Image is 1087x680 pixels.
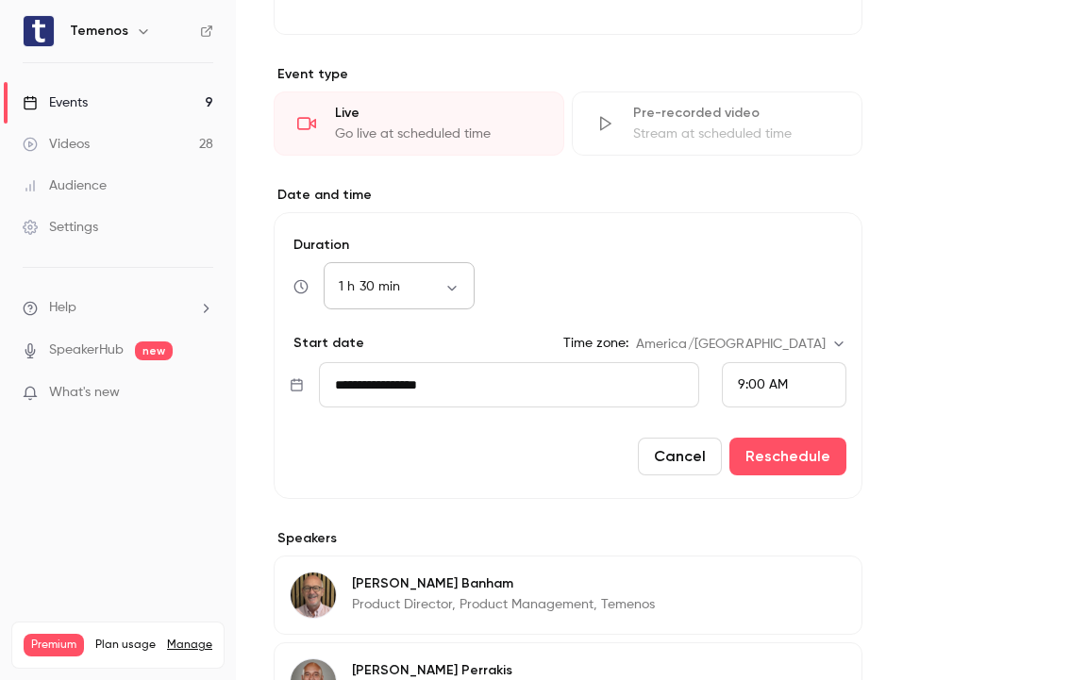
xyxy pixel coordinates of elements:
p: [PERSON_NAME] Perrakis [352,661,671,680]
a: SpeakerHub [49,340,124,360]
iframe: Noticeable Trigger [191,385,213,402]
a: Manage [167,638,212,653]
div: Live [335,104,541,123]
span: Help [49,298,76,318]
span: What's new [49,383,120,403]
div: 1 h 30 min [324,277,475,296]
div: From [722,362,846,407]
img: Peter Banham [291,572,336,618]
div: Stream at scheduled time [633,124,839,143]
div: Peter Banham[PERSON_NAME] BanhamProduct Director, Product Management, Temenos [274,556,862,635]
span: Plan usage [95,638,156,653]
div: LiveGo live at scheduled time [274,91,564,156]
label: Speakers [274,529,862,548]
label: Time zone: [563,334,628,353]
div: Videos [23,135,90,154]
input: Tue, Feb 17, 2026 [319,362,699,407]
div: America/[GEOGRAPHIC_DATA] [636,335,846,354]
li: help-dropdown-opener [23,298,213,318]
img: Temenos [24,16,54,46]
button: Cancel [638,438,722,475]
div: Pre-recorded videoStream at scheduled time [572,91,862,156]
label: Duration [290,236,846,255]
p: Event type [274,65,862,84]
div: Pre-recorded video [633,104,839,123]
h6: Temenos [70,22,128,41]
div: Events [23,93,88,112]
p: Product Director, Product Management, Temenos [352,595,655,614]
label: Date and time [274,186,862,205]
div: Audience [23,176,107,195]
span: new [135,341,173,360]
span: Premium [24,634,84,656]
div: Go live at scheduled time [335,124,541,143]
p: [PERSON_NAME] Banham [352,574,655,593]
button: Reschedule [729,438,846,475]
span: 9:00 AM [738,378,788,391]
div: Settings [23,218,98,237]
p: Start date [290,334,364,353]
